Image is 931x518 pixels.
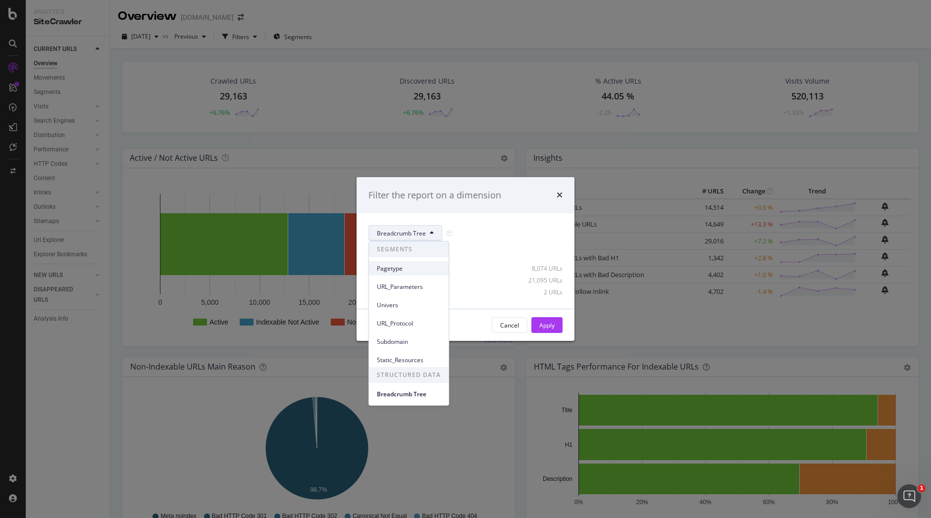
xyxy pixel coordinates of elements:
button: Apply [531,317,563,333]
span: Univers [377,301,441,310]
iframe: Intercom live chat [897,484,921,508]
div: 8,074 URLs [514,264,563,273]
span: Subdomain [377,337,441,346]
div: Apply [539,321,555,330]
span: URL_Parameters [377,283,441,291]
div: 2 URLs [514,288,563,296]
button: Cancel [492,317,527,333]
span: 1 [918,484,926,492]
div: Filter the report on a dimension [368,189,501,202]
span: Breadcrumb Tree [377,390,441,399]
div: Select all data available [368,249,563,257]
span: URL_Protocol [377,319,441,328]
span: Static_Resources [377,356,441,365]
span: SEGMENTS [369,241,449,257]
div: times [557,189,563,202]
div: 21,095 URLs [514,276,563,284]
span: STRUCTURED DATA [369,367,449,383]
span: Breadcrumb Tree [377,229,426,237]
div: modal [357,177,574,341]
span: Pagetype [377,264,441,273]
button: Breadcrumb Tree [368,225,442,241]
div: Cancel [500,321,519,330]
